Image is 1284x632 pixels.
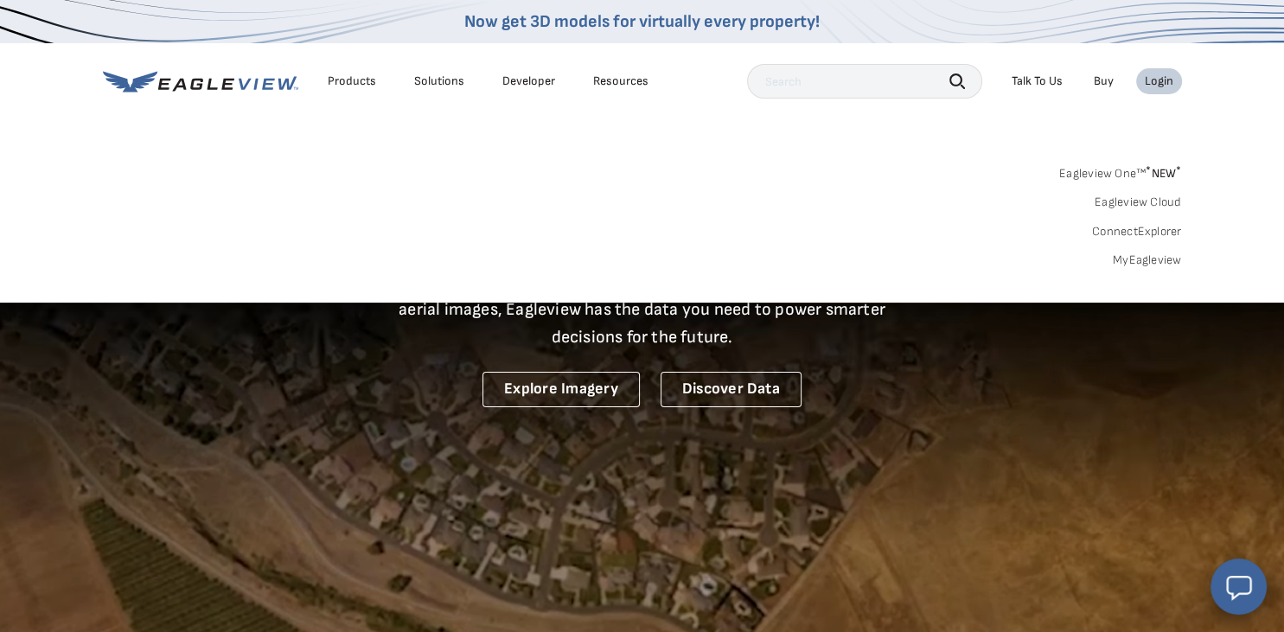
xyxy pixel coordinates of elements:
p: A new era starts here. Built on more than 3.5 billion high-resolution aerial images, Eagleview ha... [378,268,907,351]
button: Open chat window [1211,559,1267,615]
a: Explore Imagery [482,372,640,407]
a: Developer [502,73,555,89]
input: Search [747,64,982,99]
a: ConnectExplorer [1092,224,1182,239]
div: Talk To Us [1012,73,1063,89]
div: Login [1145,73,1173,89]
div: Solutions [414,73,464,89]
a: Buy [1094,73,1114,89]
a: MyEagleview [1113,252,1182,268]
div: Products [328,73,376,89]
a: Eagleview Cloud [1095,195,1182,210]
a: Discover Data [661,372,802,407]
a: Eagleview One™*NEW* [1059,161,1182,181]
a: Now get 3D models for virtually every property! [464,11,820,32]
span: NEW [1146,166,1181,181]
div: Resources [593,73,648,89]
